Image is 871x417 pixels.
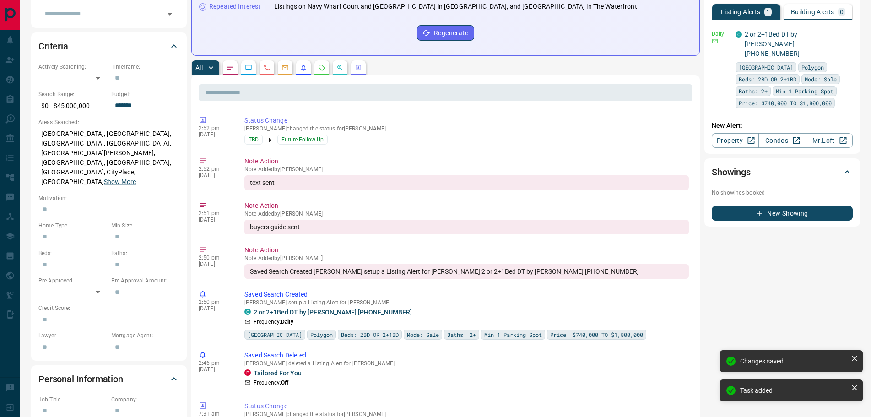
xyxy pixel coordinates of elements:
[776,87,833,96] span: Min 1 Parking Spot
[111,63,179,71] p: Timeframe:
[254,379,288,387] p: Frequency:
[38,222,107,230] p: Home Type:
[199,217,231,223] p: [DATE]
[318,64,325,71] svg: Requests
[199,125,231,131] p: 2:52 pm
[38,118,179,126] p: Areas Searched:
[758,133,806,148] a: Condos
[712,206,853,221] button: New Showing
[244,255,689,261] p: Note Added by [PERSON_NAME]
[244,245,689,255] p: Note Action
[244,220,689,234] div: buyers guide sent
[355,64,362,71] svg: Agent Actions
[417,25,474,41] button: Regenerate
[721,9,761,15] p: Listing Alerts
[163,8,176,21] button: Open
[244,369,251,376] div: property.ca
[38,98,107,114] p: $0 - $45,000,000
[244,299,689,306] p: [PERSON_NAME] setup a Listing Alert for [PERSON_NAME]
[341,330,399,339] span: Beds: 2BD OR 2+1BD
[740,357,847,365] div: Changes saved
[209,2,260,11] p: Repeated Interest
[38,331,107,340] p: Lawyer:
[739,87,768,96] span: Baths: 2+
[254,309,412,316] a: 2 or 2+1Bed DT by [PERSON_NAME] [PHONE_NUMBER]
[199,305,231,312] p: [DATE]
[38,372,123,386] h2: Personal Information
[38,90,107,98] p: Search Range:
[199,131,231,138] p: [DATE]
[245,64,252,71] svg: Lead Browsing Activity
[310,330,333,339] span: Polygon
[199,360,231,366] p: 2:46 pm
[244,201,689,211] p: Note Action
[712,38,718,44] svg: Email
[550,330,643,339] span: Price: $740,000 TO $1,800,000
[244,125,689,132] p: [PERSON_NAME] changed the status for [PERSON_NAME]
[199,172,231,179] p: [DATE]
[281,135,324,144] span: Future Follow Up
[199,411,231,417] p: 7:31 am
[244,264,689,279] div: Saved Search Created [PERSON_NAME] setup a Listing Alert for [PERSON_NAME] 2 or 2+1Bed DT by [PER...
[739,98,832,108] span: Price: $740,000 TO $1,800,000
[38,304,179,312] p: Credit Score:
[38,63,107,71] p: Actively Searching:
[274,2,637,11] p: Listings on Navy Wharf Court and [GEOGRAPHIC_DATA] in [GEOGRAPHIC_DATA], and [GEOGRAPHIC_DATA] in...
[407,330,439,339] span: Mode: Sale
[199,210,231,217] p: 2:51 pm
[38,395,107,404] p: Job Title:
[484,330,542,339] span: Min 1 Parking Spot
[199,366,231,373] p: [DATE]
[263,64,270,71] svg: Calls
[712,121,853,130] p: New Alert:
[111,249,179,257] p: Baths:
[244,157,689,166] p: Note Action
[199,255,231,261] p: 2:50 pm
[336,64,344,71] svg: Opportunities
[712,161,853,183] div: Showings
[736,31,742,38] div: condos.ca
[254,318,293,326] p: Frequency:
[840,9,844,15] p: 0
[38,126,179,190] p: [GEOGRAPHIC_DATA], [GEOGRAPHIC_DATA], [GEOGRAPHIC_DATA], [GEOGRAPHIC_DATA], [GEOGRAPHIC_DATA][PER...
[111,276,179,285] p: Pre-Approval Amount:
[244,290,689,299] p: Saved Search Created
[38,39,68,54] h2: Criteria
[447,330,476,339] span: Baths: 2+
[244,360,689,367] p: [PERSON_NAME] deleted a Listing Alert for [PERSON_NAME]
[300,64,307,71] svg: Listing Alerts
[199,166,231,172] p: 2:52 pm
[244,166,689,173] p: Note Added by [PERSON_NAME]
[244,175,689,190] div: text sent
[38,276,107,285] p: Pre-Approved:
[712,165,751,179] h2: Showings
[801,63,824,72] span: Polygon
[111,222,179,230] p: Min Size:
[805,75,837,84] span: Mode: Sale
[712,133,759,148] a: Property
[712,189,853,197] p: No showings booked
[199,299,231,305] p: 2:50 pm
[38,368,179,390] div: Personal Information
[244,211,689,217] p: Note Added by [PERSON_NAME]
[38,35,179,57] div: Criteria
[739,63,793,72] span: [GEOGRAPHIC_DATA]
[244,401,689,411] p: Status Change
[111,331,179,340] p: Mortgage Agent:
[244,309,251,315] div: condos.ca
[745,31,800,57] a: 2 or 2+1Bed DT by [PERSON_NAME] [PHONE_NUMBER]
[739,75,796,84] span: Beds: 2BD OR 2+1BD
[244,351,689,360] p: Saved Search Deleted
[249,135,259,144] span: TBD
[199,261,231,267] p: [DATE]
[111,395,179,404] p: Company:
[712,30,730,38] p: Daily
[244,116,689,125] p: Status Change
[281,379,288,386] strong: Off
[791,9,834,15] p: Building Alerts
[227,64,234,71] svg: Notes
[111,90,179,98] p: Budget:
[248,330,302,339] span: [GEOGRAPHIC_DATA]
[806,133,853,148] a: Mr.Loft
[195,65,203,71] p: All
